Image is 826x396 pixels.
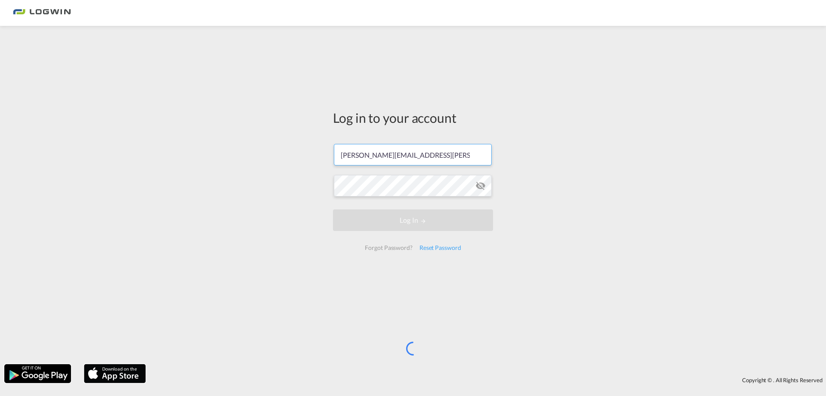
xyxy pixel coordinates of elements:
[333,109,493,127] div: Log in to your account
[333,209,493,231] button: LOGIN
[334,144,492,165] input: Enter email/phone number
[13,3,71,23] img: bc73a0e0d8c111efacd525e4c8ad7d32.png
[416,240,465,256] div: Reset Password
[3,363,72,384] img: google.png
[361,240,416,256] div: Forgot Password?
[150,373,826,387] div: Copyright © . All Rights Reserved
[475,181,486,191] md-icon: icon-eye-off
[83,363,147,384] img: apple.png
